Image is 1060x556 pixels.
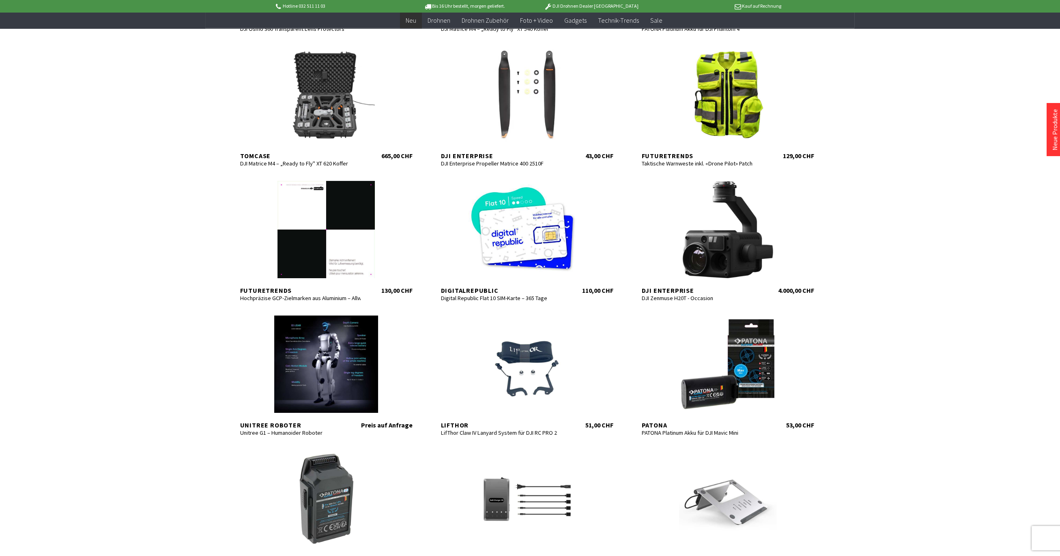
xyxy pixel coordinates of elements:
a: Drohnen Zubehör [456,12,514,29]
a: Lifthor LifThor Claw IV Lanyard System für DJI RC PRO 2 51,00 CHF [433,316,621,429]
div: 51,00 CHF [585,421,613,429]
p: Bis 16 Uhr bestellt, morgen geliefert. [401,1,528,11]
div: 129,00 CHF [783,152,814,160]
a: Patona PATONA Platinum Akku für DJI Mavic Mini 53,00 CHF [634,316,822,429]
div: PATONA Platinum Akku für DJI Mavic Mini [642,429,763,436]
div: 110,00 CHF [582,286,613,294]
a: Neu [400,12,422,29]
a: TomCase DJI Matrice M4 – „Ready to Fly" XT 620 Koffer 665,00 CHF [232,46,421,160]
div: DJI Enterprise Propeller Matrice 400 2510F [441,160,562,167]
a: digitalrepublic Digital Republic Flat 10 SIM-Karte – 365 Tage 110,00 CHF [433,181,621,294]
a: DJI Enterprise DJI Zenmuse H20T - Occasion 4.000,00 CHF [634,181,822,294]
a: Futuretrends Hochpräzise GCP-Zielmarken aus Aluminium – Allwetter & Drohnen-kompatibel 130,00 CHF [232,181,421,294]
span: Technik-Trends [598,16,639,24]
span: Neu [406,16,416,24]
span: Foto + Video [520,16,553,24]
div: Unitree Roboter [240,421,361,429]
span: Gadgets [564,16,587,24]
div: LifThor Claw IV Lanyard System für DJI RC PRO 2 [441,429,562,436]
span: Sale [650,16,662,24]
a: Drohnen [422,12,456,29]
a: Futuretrends Taktische Warnweste inkl. «Drone Pilot» Patch 129,00 CHF [634,46,822,160]
div: Taktische Warnweste inkl. «Drone Pilot» Patch [642,160,763,167]
div: digitalrepublic [441,286,562,294]
a: Neue Produkte [1051,109,1059,150]
a: DJI Enterprise DJI Enterprise Propeller Matrice 400 2510F 43,00 CHF [433,46,621,160]
div: DJI Matrice M4 – „Ready to Fly" XT 540 Koffer [441,25,562,32]
div: DJI Matrice M4 – „Ready to Fly" XT 620 Koffer [240,160,361,167]
span: Drohnen [428,16,450,24]
div: 665,00 CHF [381,152,413,160]
div: Digital Republic Flat 10 SIM-Karte – 365 Tage [441,294,562,302]
div: Patona [642,421,763,429]
span: Drohnen Zubehör [462,16,509,24]
p: DJI Drohnen Dealer [GEOGRAPHIC_DATA] [528,1,654,11]
div: TomCase [240,152,361,160]
a: Foto + Video [514,12,559,29]
div: Lifthor [441,421,562,429]
div: Futuretrends [642,152,763,160]
div: 4.000,00 CHF [778,286,814,294]
div: Preis auf Anfrage [361,421,413,429]
div: 130,00 CHF [381,286,413,294]
div: 43,00 CHF [585,152,613,160]
div: DJI Osmo 360 Transparent Lens Protectors [240,25,361,32]
div: PATONA Platinum Akku für DJI Phantom 4 [642,25,763,32]
p: Kauf auf Rechnung [655,1,781,11]
div: DJI Enterprise [642,286,763,294]
div: Futuretrends [240,286,361,294]
div: DJI Enterprise [441,152,562,160]
div: 53,00 CHF [786,421,814,429]
div: DJI Zenmuse H20T - Occasion [642,294,763,302]
div: Unitree G1 – Humanoider Roboter [240,429,361,436]
a: Technik-Trends [592,12,644,29]
a: Gadgets [559,12,592,29]
a: Unitree Roboter Unitree G1 – Humanoider Roboter Preis auf Anfrage [232,316,421,429]
a: Sale [644,12,668,29]
p: Hotline 032 511 11 03 [274,1,401,11]
div: Hochpräzise GCP-Zielmarken aus Aluminium – Allwetter & Drohnen-kompatibel [240,294,361,302]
